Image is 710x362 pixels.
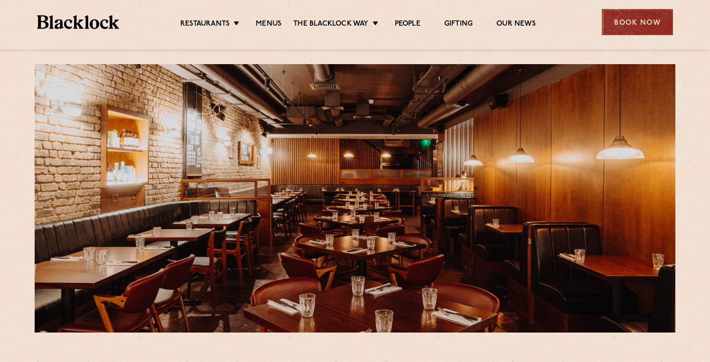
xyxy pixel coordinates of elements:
[395,19,420,30] a: People
[256,19,281,30] a: Menus
[180,19,230,30] a: Restaurants
[602,9,673,35] div: Book Now
[293,19,368,30] a: The Blacklock Way
[444,19,473,30] a: Gifting
[496,19,536,30] a: Our News
[37,15,119,29] img: BL_Textured_Logo-footer-cropped.svg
